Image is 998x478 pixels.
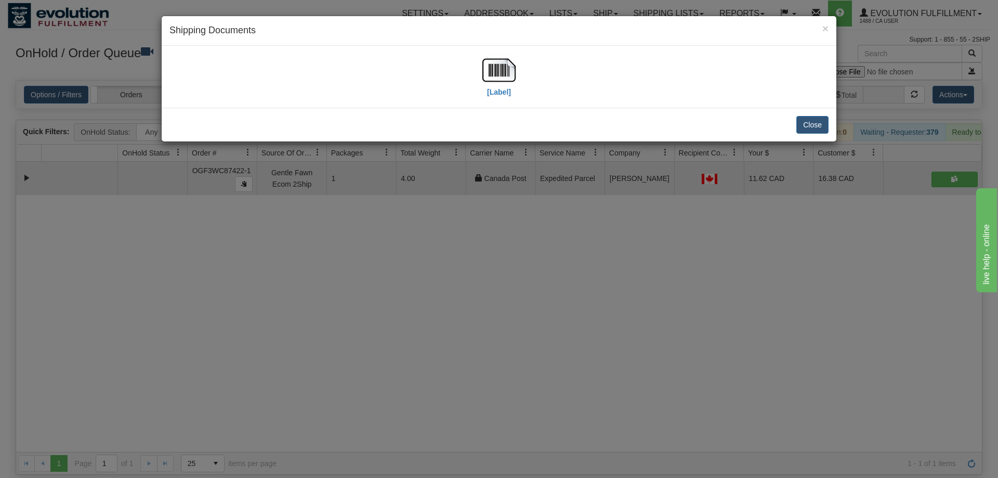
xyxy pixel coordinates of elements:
[482,54,516,87] img: barcode.jpg
[169,24,829,37] h4: Shipping Documents
[822,22,829,34] span: ×
[974,186,997,292] iframe: chat widget
[822,23,829,34] button: Close
[796,116,829,134] button: Close
[8,6,96,19] div: live help - online
[487,87,511,97] label: [Label]
[482,65,516,96] a: [Label]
